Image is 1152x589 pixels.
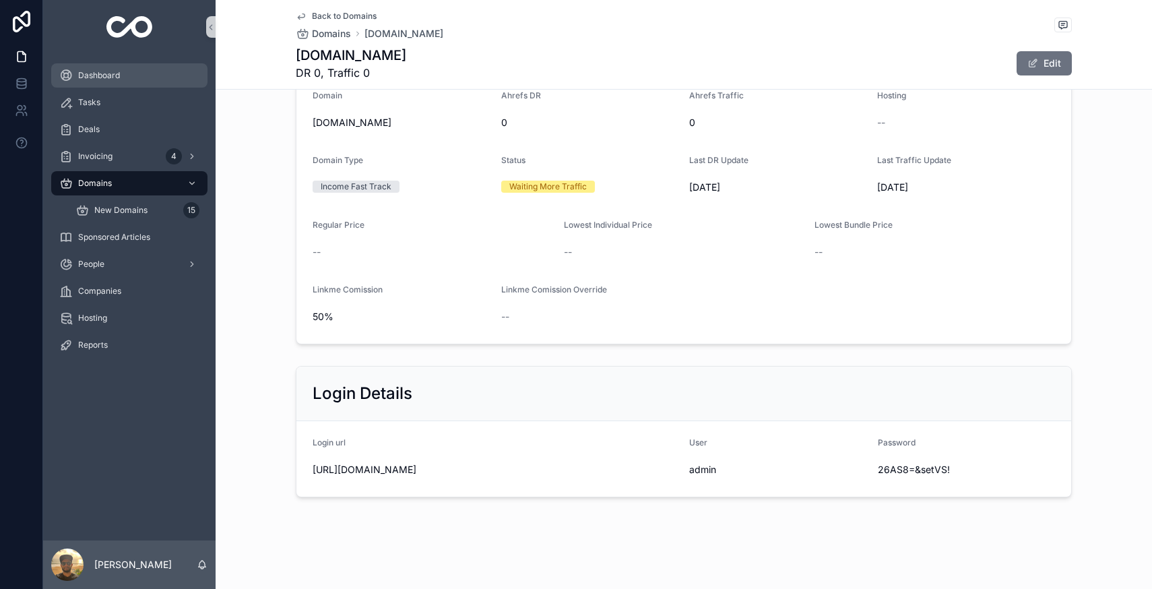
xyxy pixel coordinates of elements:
a: Domains [296,27,351,40]
span: [DOMAIN_NAME] [313,116,490,129]
span: People [78,259,104,270]
span: -- [814,245,823,259]
div: 4 [166,148,182,164]
span: admin [689,463,867,476]
span: New Domains [94,205,148,216]
span: [DATE] [689,181,866,194]
span: Last Traffic Update [877,155,951,165]
span: Domain [313,90,342,100]
span: 26AS8=&setVS! [878,463,1056,476]
span: Tasks [78,97,100,108]
img: App logo [106,16,153,38]
span: Ahrefs Traffic [689,90,744,100]
h1: [DOMAIN_NAME] [296,46,406,65]
span: Last DR Update [689,155,748,165]
p: [PERSON_NAME] [94,558,172,571]
span: Deals [78,124,100,135]
span: Hosting [877,90,906,100]
span: Hosting [78,313,107,323]
span: Reports [78,340,108,350]
span: Invoicing [78,151,113,162]
span: Domains [78,178,112,189]
span: Lowest Bundle Price [814,220,893,230]
span: User [689,437,707,447]
a: Dashboard [51,63,207,88]
span: Linkme Comission [313,284,383,294]
div: 15 [183,202,199,218]
span: 0 [501,116,679,129]
span: Ahrefs DR [501,90,541,100]
span: [DATE] [877,181,1055,194]
h2: Login Details [313,383,412,404]
span: -- [877,116,885,129]
span: [URL][DOMAIN_NAME] [313,463,678,476]
span: 0 [689,116,866,129]
a: Domains [51,171,207,195]
div: Waiting More Traffic [509,181,587,193]
span: -- [313,245,321,259]
a: Sponsored Articles [51,225,207,249]
a: Reports [51,333,207,357]
span: Password [878,437,916,447]
span: Login url [313,437,346,447]
a: Companies [51,279,207,303]
div: scrollable content [43,54,216,375]
span: 50% [313,310,490,323]
span: DR 0, Traffic 0 [296,65,406,81]
a: People [51,252,207,276]
span: Domains [312,27,351,40]
span: Sponsored Articles [78,232,150,243]
div: Income Fast Track [321,181,391,193]
a: Tasks [51,90,207,115]
a: Invoicing4 [51,144,207,168]
span: Companies [78,286,121,297]
span: -- [564,245,572,259]
span: Regular Price [313,220,364,230]
a: Back to Domains [296,11,377,22]
span: Linkme Comission Override [501,284,607,294]
a: [DOMAIN_NAME] [364,27,443,40]
span: Lowest Individual Price [564,220,652,230]
a: Hosting [51,306,207,330]
a: Deals [51,117,207,142]
span: Domain Type [313,155,363,165]
span: Back to Domains [312,11,377,22]
span: -- [501,310,509,323]
button: Edit [1017,51,1072,75]
span: Dashboard [78,70,120,81]
span: Status [501,155,525,165]
a: New Domains15 [67,198,207,222]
